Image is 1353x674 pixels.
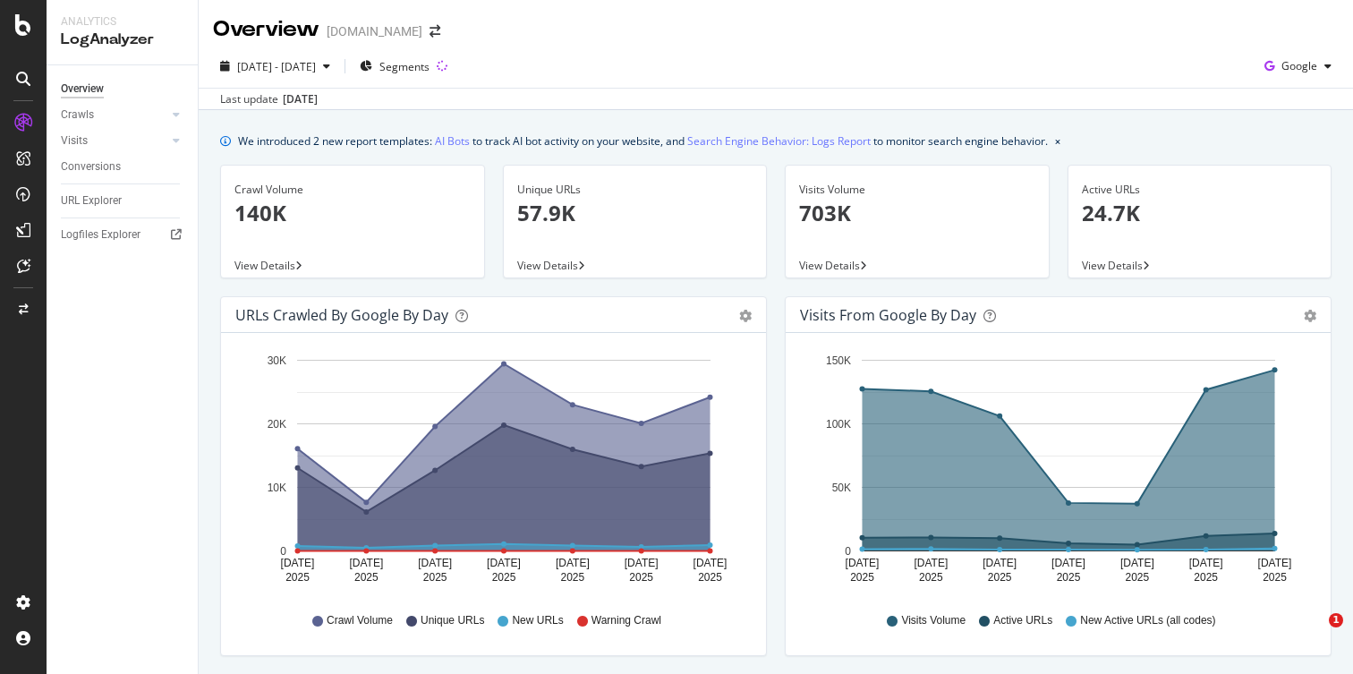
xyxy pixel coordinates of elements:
[1258,557,1292,569] text: [DATE]
[237,59,316,74] span: [DATE] - [DATE]
[213,14,319,45] div: Overview
[435,132,470,150] a: AI Bots
[1263,571,1287,584] text: 2025
[1051,557,1085,569] text: [DATE]
[285,571,310,584] text: 2025
[280,545,286,558] text: 0
[799,198,1035,228] p: 703K
[1281,58,1317,73] span: Google
[492,571,516,584] text: 2025
[687,132,871,150] a: Search Engine Behavior: Logs Report
[988,571,1012,584] text: 2025
[800,306,976,324] div: Visits from Google by day
[220,132,1332,150] div: info banner
[61,106,167,124] a: Crawls
[421,613,484,628] span: Unique URLs
[1082,182,1318,198] div: Active URLs
[850,571,874,584] text: 2025
[61,106,94,124] div: Crawls
[694,557,728,569] text: [DATE]
[281,557,315,569] text: [DATE]
[846,557,880,569] text: [DATE]
[1082,258,1143,273] span: View Details
[1057,571,1081,584] text: 2025
[1329,613,1343,627] span: 1
[1120,557,1154,569] text: [DATE]
[235,347,752,596] svg: A chart.
[418,557,452,569] text: [DATE]
[1292,613,1335,656] iframe: Intercom live chat
[61,132,167,150] a: Visits
[61,158,185,176] a: Conversions
[901,613,966,628] span: Visits Volume
[234,258,295,273] span: View Details
[826,354,851,367] text: 150K
[845,545,851,558] text: 0
[591,613,661,628] span: Warning Crawl
[349,557,383,569] text: [DATE]
[698,571,722,584] text: 2025
[1189,557,1223,569] text: [DATE]
[560,571,584,584] text: 2025
[556,557,590,569] text: [DATE]
[268,354,286,367] text: 30K
[379,59,430,74] span: Segments
[61,192,122,210] div: URL Explorer
[61,226,185,244] a: Logfiles Explorer
[799,258,860,273] span: View Details
[1051,128,1065,154] button: close banner
[517,198,753,228] p: 57.9K
[268,418,286,431] text: 20K
[61,132,88,150] div: Visits
[1304,310,1316,322] div: gear
[234,182,471,198] div: Crawl Volume
[268,482,286,494] text: 10K
[1082,198,1318,228] p: 24.7K
[327,613,393,628] span: Crawl Volume
[832,482,851,494] text: 50K
[512,613,563,628] span: New URLs
[919,571,943,584] text: 2025
[238,132,1048,150] div: We introduced 2 new report templates: to track AI bot activity on your website, and to monitor se...
[1125,571,1149,584] text: 2025
[517,182,753,198] div: Unique URLs
[234,198,471,228] p: 140K
[327,22,422,40] div: [DOMAIN_NAME]
[423,571,447,584] text: 2025
[61,30,183,50] div: LogAnalyzer
[430,25,440,38] div: arrow-right-arrow-left
[61,226,140,244] div: Logfiles Explorer
[914,557,948,569] text: [DATE]
[61,80,185,98] a: Overview
[235,306,448,324] div: URLs Crawled by Google by day
[283,91,318,107] div: [DATE]
[61,158,121,176] div: Conversions
[213,52,337,81] button: [DATE] - [DATE]
[993,613,1052,628] span: Active URLs
[61,80,104,98] div: Overview
[983,557,1017,569] text: [DATE]
[61,192,185,210] a: URL Explorer
[517,258,578,273] span: View Details
[1257,52,1339,81] button: Google
[1194,571,1218,584] text: 2025
[354,571,379,584] text: 2025
[799,182,1035,198] div: Visits Volume
[800,347,1316,596] svg: A chart.
[353,52,437,81] button: Segments
[739,310,752,322] div: gear
[487,557,521,569] text: [DATE]
[1080,613,1215,628] span: New Active URLs (all codes)
[629,571,653,584] text: 2025
[220,91,318,107] div: Last update
[625,557,659,569] text: [DATE]
[61,14,183,30] div: Analytics
[826,418,851,431] text: 100K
